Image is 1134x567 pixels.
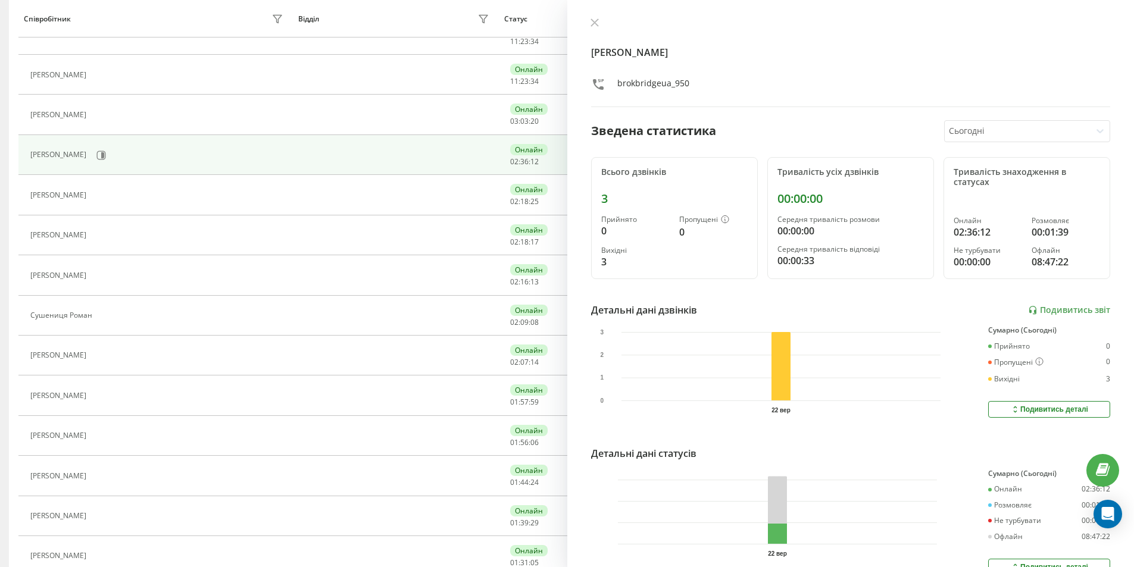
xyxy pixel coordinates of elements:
[771,407,791,413] text: 22 вер
[988,516,1041,525] div: Не турбувати
[530,518,539,528] span: 29
[988,342,1030,350] div: Прийнято
[30,472,89,480] div: [PERSON_NAME]
[510,518,518,528] span: 01
[988,358,1044,367] div: Пропущені
[510,224,548,236] div: Онлайн
[954,246,1022,255] div: Не турбувати
[520,277,529,287] span: 16
[510,305,548,316] div: Онлайн
[30,431,89,440] div: [PERSON_NAME]
[601,246,670,255] div: Вихідні
[988,375,1020,383] div: Вихідні
[520,156,529,167] span: 36
[510,559,539,567] div: : :
[30,351,89,359] div: [PERSON_NAME]
[510,37,539,46] div: : :
[777,167,924,177] div: Тривалість усіх дзвінків
[510,196,518,206] span: 02
[600,397,604,404] text: 0
[601,215,670,224] div: Прийнято
[510,465,548,476] div: Онлайн
[30,111,89,119] div: [PERSON_NAME]
[510,438,539,447] div: : :
[510,357,518,367] span: 02
[1032,255,1100,269] div: 08:47:22
[510,437,518,447] span: 01
[530,397,539,407] span: 59
[510,116,518,126] span: 03
[520,518,529,528] span: 39
[30,552,89,560] div: [PERSON_NAME]
[510,198,539,206] div: : :
[30,311,95,319] div: Сушениця Роман
[1082,485,1110,493] div: 02:36:12
[591,122,716,140] div: Зведена статистика
[30,151,89,159] div: [PERSON_NAME]
[988,485,1022,493] div: Онлайн
[510,36,518,46] span: 11
[510,277,518,287] span: 02
[988,469,1110,478] div: Сумарно (Сьогодні)
[601,192,748,206] div: 3
[520,36,529,46] span: 23
[30,512,89,520] div: [PERSON_NAME]
[600,352,604,358] text: 2
[530,357,539,367] span: 14
[510,237,518,247] span: 02
[530,437,539,447] span: 06
[679,215,748,225] div: Пропущені
[510,398,539,406] div: : :
[510,318,539,327] div: : :
[1082,532,1110,541] div: 08:47:22
[601,224,670,238] div: 0
[1094,500,1122,528] div: Open Intercom Messenger
[988,532,1023,541] div: Офлайн
[530,156,539,167] span: 12
[30,391,89,400] div: [PERSON_NAME]
[777,253,924,268] div: 00:00:33
[510,358,539,366] div: : :
[30,191,89,199] div: [PERSON_NAME]
[30,271,89,280] div: [PERSON_NAME]
[530,196,539,206] span: 25
[777,192,924,206] div: 00:00:00
[600,329,604,336] text: 3
[24,15,71,23] div: Співробітник
[510,477,518,487] span: 01
[777,224,924,238] div: 00:00:00
[954,255,1022,269] div: 00:00:00
[520,477,529,487] span: 44
[530,277,539,287] span: 13
[510,238,539,246] div: : :
[520,76,529,86] span: 23
[1028,305,1110,315] a: Подивитись звіт
[530,116,539,126] span: 20
[520,116,529,126] span: 03
[520,237,529,247] span: 18
[600,375,604,381] text: 1
[530,237,539,247] span: 17
[510,317,518,327] span: 02
[510,264,548,275] div: Онлайн
[298,15,319,23] div: Відділ
[601,167,748,177] div: Всього дзвінків
[954,217,1022,225] div: Онлайн
[530,317,539,327] span: 08
[510,156,518,167] span: 02
[954,225,1022,239] div: 02:36:12
[30,71,89,79] div: [PERSON_NAME]
[510,545,548,556] div: Онлайн
[520,196,529,206] span: 18
[510,64,548,75] div: Онлайн
[510,117,539,126] div: : :
[504,15,527,23] div: Статус
[601,255,670,269] div: 3
[1032,225,1100,239] div: 00:01:39
[30,231,89,239] div: [PERSON_NAME]
[510,397,518,407] span: 01
[530,36,539,46] span: 34
[591,45,1111,59] h4: [PERSON_NAME]
[530,477,539,487] span: 24
[520,437,529,447] span: 56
